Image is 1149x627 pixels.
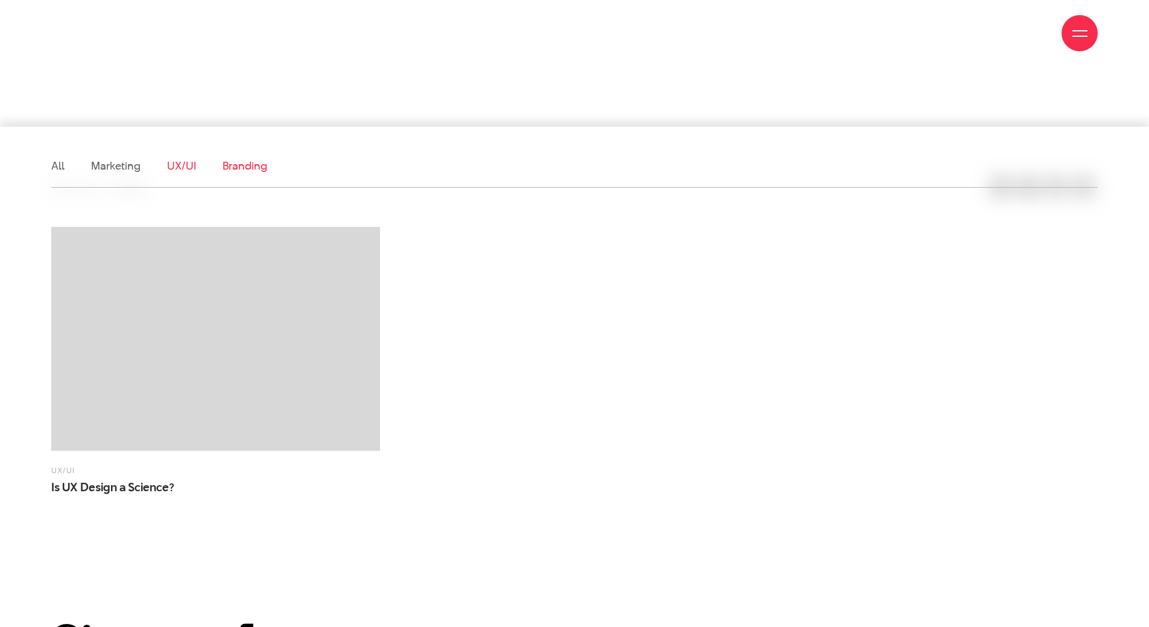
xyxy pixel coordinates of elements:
[167,158,196,173] a: UX/UI
[62,479,78,495] span: UX
[223,158,267,173] a: Branding
[51,479,60,495] span: Is
[51,465,75,476] a: UX/UI
[128,479,174,495] span: Science?
[51,158,65,173] a: All
[91,158,141,173] a: Marketing
[51,480,293,510] a: Is UX Design a Science?
[80,479,117,495] span: Design
[119,479,125,495] span: a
